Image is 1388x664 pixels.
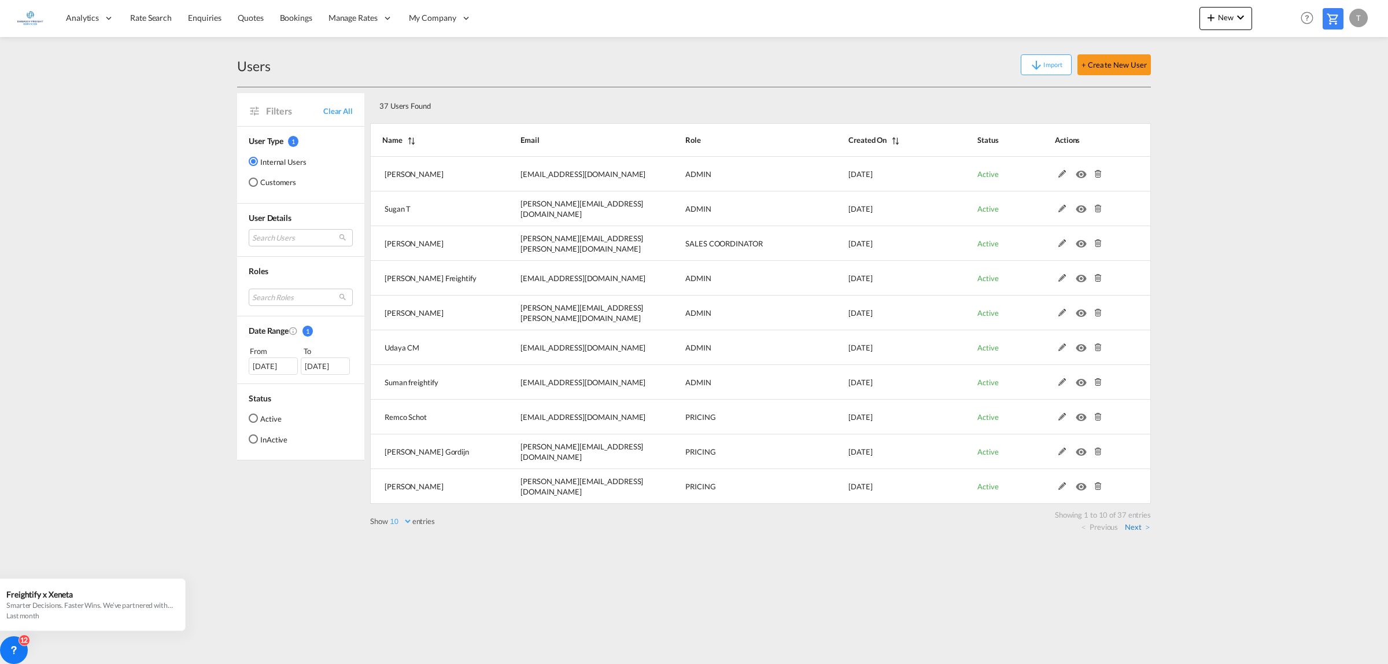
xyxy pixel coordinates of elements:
[1349,9,1368,27] div: T
[249,213,291,223] span: User Details
[685,378,711,387] span: ADMIN
[656,400,819,434] td: PRICING
[1076,341,1091,349] md-icon: icon-eye
[819,123,948,157] th: Created On
[520,378,645,387] span: [EMAIL_ADDRESS][DOMAIN_NAME]
[249,156,307,167] md-radio-button: Internal Users
[492,469,656,504] td: sean@embassyfreight.co.uk
[848,239,872,248] span: [DATE]
[977,343,998,352] span: Active
[385,447,469,456] span: [PERSON_NAME] Gordijn
[1234,10,1247,24] md-icon: icon-chevron-down
[249,412,287,424] md-radio-button: Active
[370,400,492,434] td: Remco Schot
[819,400,948,434] td: 2024-10-02
[1076,306,1091,314] md-icon: icon-eye
[685,412,715,422] span: PRICING
[520,442,643,462] span: [PERSON_NAME][EMAIL_ADDRESS][DOMAIN_NAME]
[1125,522,1150,532] a: Next
[848,378,872,387] span: [DATE]
[249,357,298,375] div: [DATE]
[385,412,427,422] span: Remco Schot
[848,447,872,456] span: [DATE]
[1029,58,1043,72] md-icon: icon-arrow-down
[370,516,435,526] label: Show entries
[409,12,456,24] span: My Company
[1076,445,1091,453] md-icon: icon-eye
[385,308,444,318] span: [PERSON_NAME]
[130,13,172,23] span: Rate Search
[1199,7,1252,30] button: icon-plus 400-fgNewicon-chevron-down
[1076,167,1091,175] md-icon: icon-eye
[819,469,948,504] td: 2024-04-30
[948,123,1026,157] th: Status
[370,434,492,469] td: Coen Gordijn
[685,274,711,283] span: ADMIN
[685,239,762,248] span: SALES COORDINATOR
[819,261,948,296] td: 2025-03-18
[385,274,477,283] span: [PERSON_NAME] Freightify
[492,365,656,400] td: suman.s@freightify.com
[492,330,656,365] td: udaya.kumar@freightify.com
[370,261,492,296] td: Alwin Freightify
[1026,123,1151,157] th: Actions
[288,136,298,147] span: 1
[520,169,645,179] span: [EMAIL_ADDRESS][DOMAIN_NAME]
[385,343,419,352] span: Udaya CM
[370,330,492,365] td: Udaya CM
[520,199,643,219] span: [PERSON_NAME][EMAIL_ADDRESS][DOMAIN_NAME]
[266,105,323,117] span: Filters
[492,296,656,330] td: saranya.kothandan@freghtify.com
[977,274,998,283] span: Active
[656,365,819,400] td: ADMIN
[520,274,645,283] span: [EMAIL_ADDRESS][DOMAIN_NAME]
[819,296,948,330] td: 2025-02-17
[385,378,438,387] span: Suman freightify
[1077,54,1151,75] button: + Create New User
[819,434,948,469] td: 2024-07-18
[66,12,99,24] span: Analytics
[685,482,715,491] span: PRICING
[520,234,643,253] span: [PERSON_NAME][EMAIL_ADDRESS][PERSON_NAME][DOMAIN_NAME]
[520,477,643,496] span: [PERSON_NAME][EMAIL_ADDRESS][DOMAIN_NAME]
[1076,237,1091,245] md-icon: icon-eye
[249,345,353,374] span: From To [DATE][DATE]
[385,482,444,491] span: [PERSON_NAME]
[819,157,948,191] td: 2025-07-16
[685,204,711,213] span: ADMIN
[685,308,711,318] span: ADMIN
[848,412,872,422] span: [DATE]
[388,517,412,526] select: Showentries
[819,226,948,261] td: 2025-03-31
[977,378,998,387] span: Active
[375,92,1069,116] div: 37 Users Found
[819,365,948,400] td: 2025-01-13
[249,433,287,445] md-radio-button: InActive
[385,239,444,248] span: [PERSON_NAME]
[819,191,948,226] td: 2025-05-29
[520,412,645,422] span: [EMAIL_ADDRESS][DOMAIN_NAME]
[370,296,492,330] td: Saranya K
[977,447,998,456] span: Active
[302,345,353,357] div: To
[1076,271,1091,279] md-icon: icon-eye
[656,226,819,261] td: SALES COORDINATOR
[656,261,819,296] td: ADMIN
[370,365,492,400] td: Suman freightify
[685,343,711,352] span: ADMIN
[656,296,819,330] td: ADMIN
[848,204,872,213] span: [DATE]
[370,191,492,226] td: Sugan T
[492,261,656,296] td: alwinregan.a@freightfy.com
[385,204,411,213] span: Sugan T
[249,345,300,357] div: From
[1076,202,1091,210] md-icon: icon-eye
[656,434,819,469] td: PRICING
[656,330,819,365] td: ADMIN
[492,434,656,469] td: coen.gordijn@embassyfreight.nl
[977,169,998,179] span: Active
[656,123,819,157] th: Role
[289,326,298,335] md-icon: Created On
[370,157,492,191] td: Sangeetha R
